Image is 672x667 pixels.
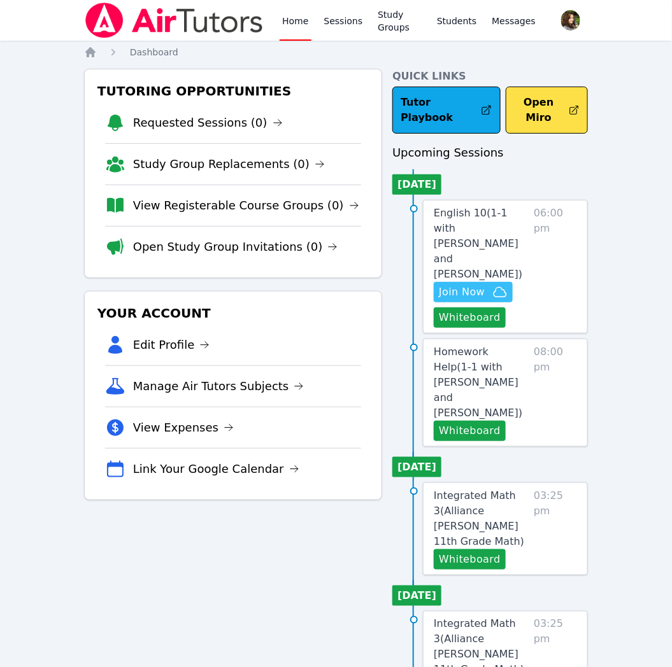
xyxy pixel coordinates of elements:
button: Join Now [434,282,513,302]
a: View Expenses [133,419,234,437]
a: Study Group Replacements (0) [133,155,325,173]
h3: Your Account [95,302,371,325]
span: Homework Help ( 1-1 with [PERSON_NAME] and [PERSON_NAME] ) [434,346,522,419]
a: Tutor Playbook [392,87,500,134]
img: Air Tutors [84,3,264,38]
a: Edit Profile [133,336,210,354]
button: Whiteboard [434,421,506,441]
button: Whiteboard [434,307,506,328]
span: 08:00 pm [534,344,577,441]
a: Homework Help(1-1 with [PERSON_NAME] and [PERSON_NAME]) [434,344,529,421]
span: English 10 ( 1-1 with [PERSON_NAME] and [PERSON_NAME] ) [434,207,522,280]
a: Link Your Google Calendar [133,460,299,478]
button: Open Miro [506,87,589,134]
span: Dashboard [130,47,178,57]
nav: Breadcrumb [84,46,588,59]
a: Open Study Group Invitations (0) [133,238,338,256]
a: Dashboard [130,46,178,59]
a: Requested Sessions (0) [133,114,283,132]
h3: Upcoming Sessions [392,144,588,162]
a: English 10(1-1 with [PERSON_NAME] and [PERSON_NAME]) [434,206,529,282]
span: Join Now [439,284,485,300]
h4: Quick Links [392,69,588,84]
li: [DATE] [392,586,441,606]
li: [DATE] [392,174,441,195]
span: 06:00 pm [534,206,577,328]
a: Manage Air Tutors Subjects [133,377,304,395]
span: Integrated Math 3 ( Alliance [PERSON_NAME] 11th Grade Math ) [434,489,524,547]
span: Messages [492,15,536,27]
button: Whiteboard [434,549,506,570]
h3: Tutoring Opportunities [95,80,371,102]
a: View Registerable Course Groups (0) [133,197,359,214]
a: Integrated Math 3(Alliance [PERSON_NAME] 11th Grade Math) [434,488,529,549]
span: 03:25 pm [534,488,577,570]
li: [DATE] [392,457,441,477]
